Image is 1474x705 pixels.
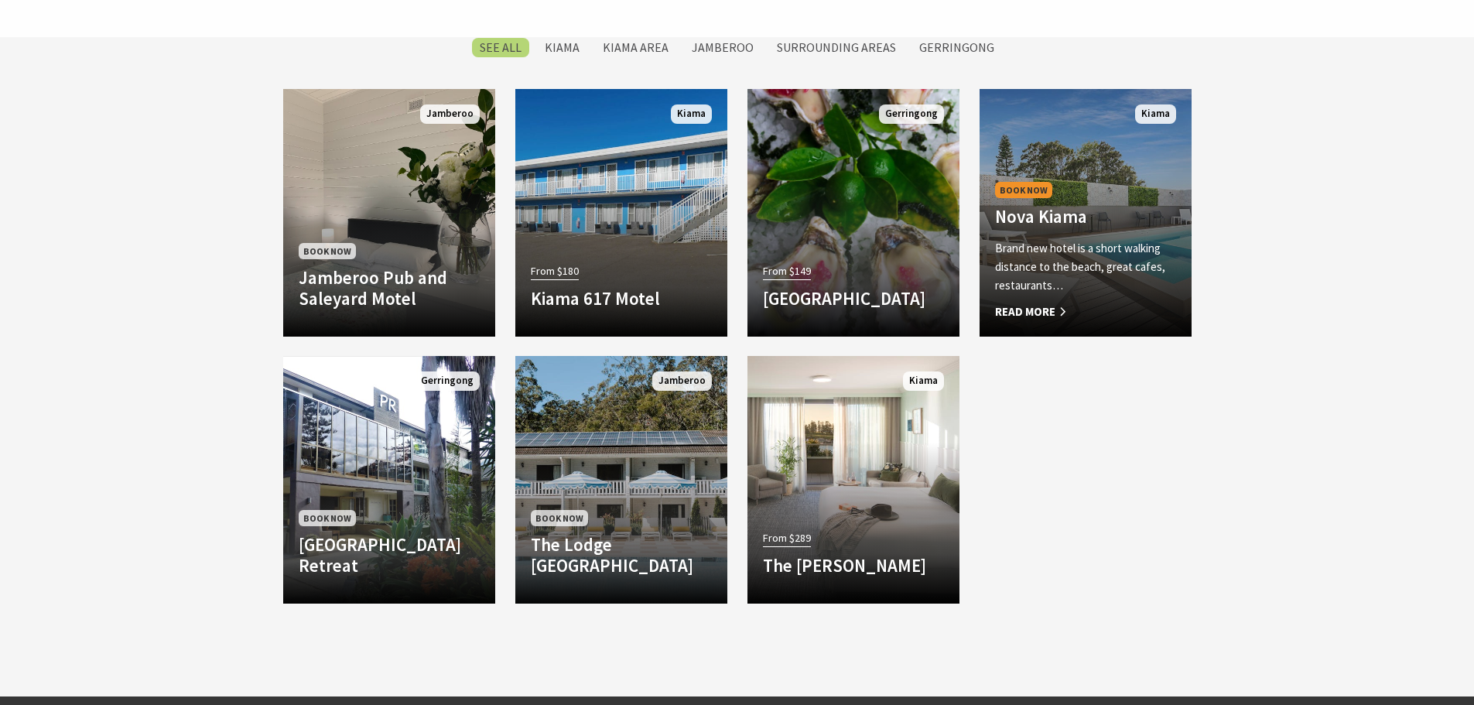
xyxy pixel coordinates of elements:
[299,510,356,526] span: Book Now
[995,303,1176,321] span: Read More
[595,38,676,57] label: Kiama Area
[283,89,495,337] a: Book Now Jamberoo Pub and Saleyard Motel Jamberoo
[995,206,1176,228] h4: Nova Kiama
[671,104,712,124] span: Kiama
[299,267,480,310] h4: Jamberoo Pub and Saleyard Motel
[911,38,1002,57] label: Gerringong
[531,288,712,310] h4: Kiama 617 Motel
[763,288,944,310] h4: [GEOGRAPHIC_DATA]
[763,555,944,577] h4: The [PERSON_NAME]
[995,182,1052,198] span: Book Now
[299,534,480,577] h4: [GEOGRAPHIC_DATA] Retreat
[684,38,761,57] label: Jamberoo
[531,510,588,526] span: Book Now
[472,38,529,57] label: SEE All
[652,371,712,391] span: Jamberoo
[980,89,1192,337] a: Book Now Nova Kiama Brand new hotel is a short walking distance to the beach, great cafes, restau...
[531,534,712,577] h4: The Lodge [GEOGRAPHIC_DATA]
[531,262,579,280] span: From $180
[879,104,944,124] span: Gerringong
[299,243,356,259] span: Book Now
[747,89,959,337] a: From $149 [GEOGRAPHIC_DATA] Gerringong
[995,239,1176,295] p: Brand new hotel is a short walking distance to the beach, great cafes, restaurants…
[763,262,811,280] span: From $149
[415,371,480,391] span: Gerringong
[747,356,959,604] a: From $289 The [PERSON_NAME] Kiama
[515,356,727,604] a: Book Now The Lodge [GEOGRAPHIC_DATA] Jamberoo
[903,371,944,391] span: Kiama
[420,104,480,124] span: Jamberoo
[283,356,495,604] a: Book Now [GEOGRAPHIC_DATA] Retreat Gerringong
[537,38,587,57] label: Kiama
[515,89,727,337] a: From $180 Kiama 617 Motel Kiama
[763,529,811,547] span: From $289
[769,38,904,57] label: Surrounding Areas
[1135,104,1176,124] span: Kiama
